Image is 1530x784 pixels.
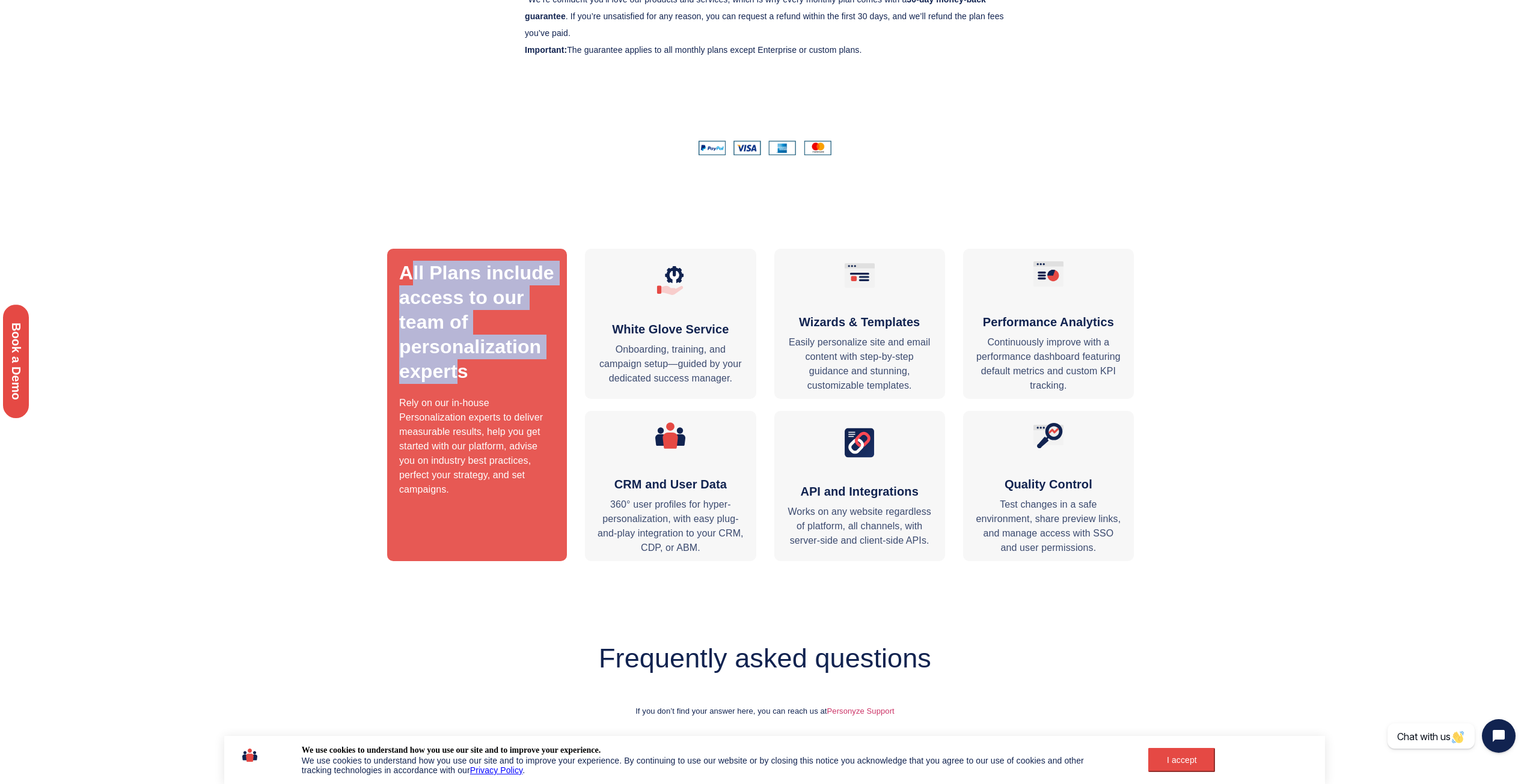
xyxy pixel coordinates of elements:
h3: Frequently asked questions [394,636,1136,680]
p: Continuously improve with a performance dashboard featuring default metrics and custom KPI tracking. [975,335,1122,393]
h3: All Plans include access to our team of personalization experts [399,261,555,384]
p: Onboarding, training, and campaign setup—guided by your dedicated success manager. [597,342,744,386]
h2: Wizards & Templates [786,315,933,329]
h2: API and Integrations [786,484,933,499]
h2: CRM and User Data [597,477,744,491]
img: logo payment [699,141,831,156]
a: Personyze Support [827,707,895,716]
div: We use cookies to understand how you use our site and to improve your experience. [302,745,601,756]
p: Easily personalize site and email content with step-by-step guidance and stunning, customizable t... [786,335,933,393]
p: Test changes in a safe environment, share preview links, and manage access with SSO and user perm... [975,497,1122,555]
a: Privacy Policy [470,765,523,775]
strong: Important: [525,45,567,55]
h2: Quality Control [975,477,1122,491]
img: icon [242,745,257,765]
p: 360° user profiles for hyper-personalization, with easy plug-and-play integration to your CRM, CD... [597,497,744,555]
h2: Performance Analytics [975,315,1122,329]
h2: White Glove Service [597,322,744,336]
div: I accept [1155,755,1208,765]
div: We use cookies to understand how you use our site and to improve your experience. By continuing t... [302,756,1116,775]
p: Rely on our in-house Personalization experts to deliver measurable results, help you get started ... [399,396,555,497]
button: I accept [1148,748,1215,772]
p: Works on any website regardless of platform, all channels, with server-side and client-side APIs. [786,505,933,548]
p: If you don’t find your answer here, you can reach us at [394,705,1136,717]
